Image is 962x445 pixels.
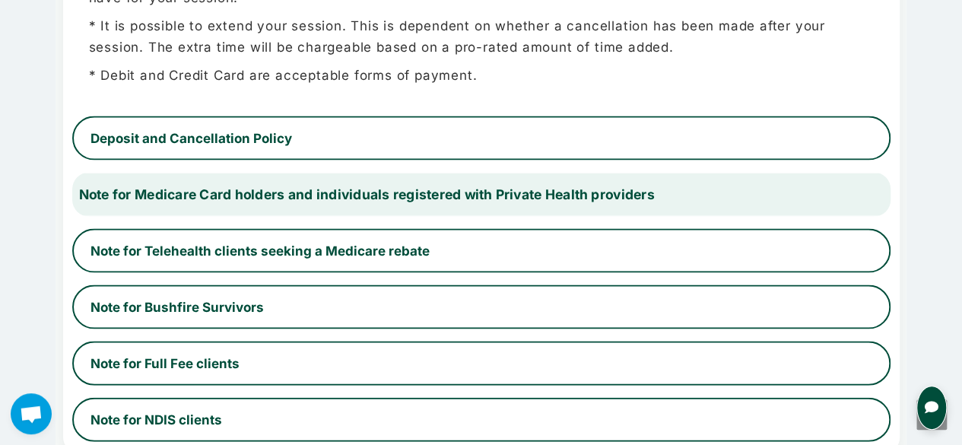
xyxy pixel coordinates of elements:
[72,398,891,442] button: Note for NDIS clients
[916,386,947,430] button: Open chat for queries
[916,399,947,430] a: Scroll to the top of the page
[11,393,52,434] div: Open chat
[72,229,891,273] button: Note for Telehealth clients seeking a Medicare rebate
[72,342,891,386] button: Note for Full Fee clients
[89,16,874,57] p: * It is possible to extend your session. This is dependent on whether a cancellation has been mad...
[89,65,874,86] p: * Debit and Credit Card are acceptable forms of payment.
[72,285,891,329] button: Note for Bushfire Survivors
[59,172,902,218] button: Note for Medicare Card holders and individuals registered with Private Health providers
[72,116,891,161] button: Deposit and Cancellation Policy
